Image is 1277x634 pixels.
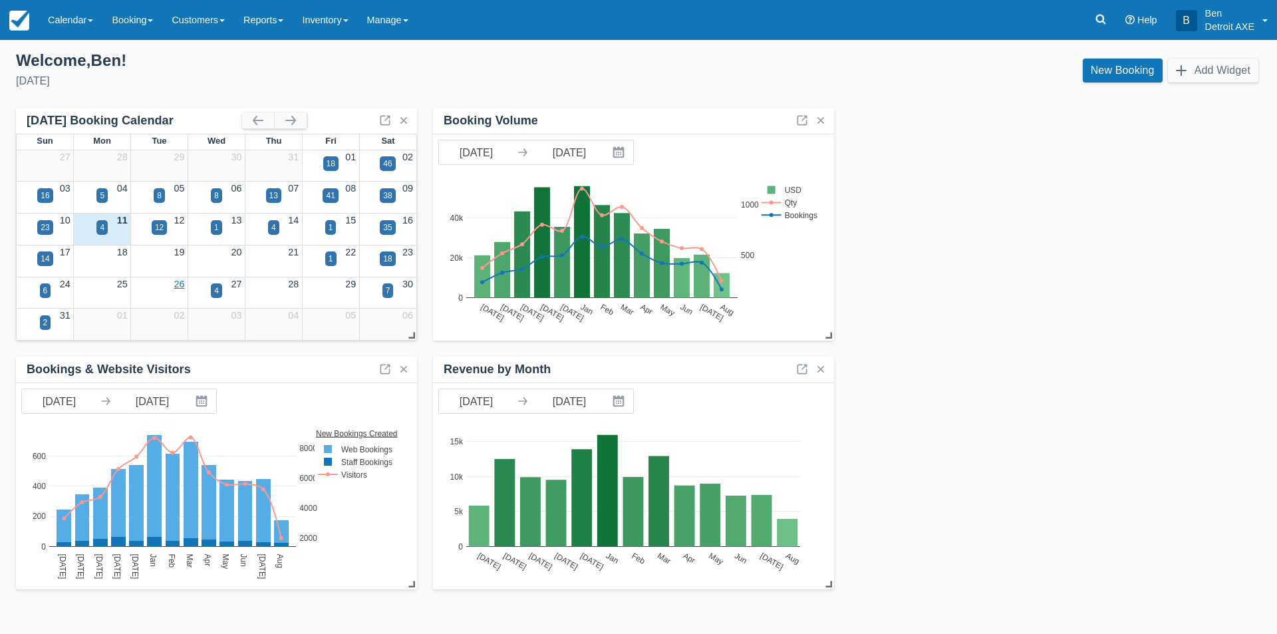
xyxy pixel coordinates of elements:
a: 27 [231,279,241,289]
div: 1 [214,222,219,234]
a: 26 [174,279,185,289]
i: Help [1125,15,1135,25]
button: Add Widget [1168,59,1258,82]
a: 02 [402,152,413,162]
a: 31 [288,152,299,162]
span: Tue [152,136,166,146]
a: 31 [60,310,71,321]
a: 04 [117,183,128,194]
a: 05 [345,310,356,321]
img: checkfront-main-nav-mini-logo.png [9,11,29,31]
a: 02 [174,310,185,321]
div: [DATE] Booking Calendar [27,113,242,128]
div: 35 [383,222,392,234]
div: 4 [271,222,276,234]
input: End Date [115,389,190,413]
div: 12 [155,222,164,234]
div: 41 [326,190,335,202]
a: 28 [288,279,299,289]
div: 38 [383,190,392,202]
a: 11 [117,215,128,226]
a: 03 [231,310,241,321]
button: Interact with the calendar and add the check-in date for your trip. [607,140,633,164]
button: Interact with the calendar and add the check-in date for your trip. [607,389,633,413]
a: 01 [117,310,128,321]
input: End Date [532,140,607,164]
span: Fri [325,136,337,146]
div: 8 [157,190,162,202]
div: 5 [100,190,104,202]
div: 23 [41,222,49,234]
a: 08 [345,183,356,194]
input: Start Date [22,389,96,413]
a: 30 [231,152,241,162]
a: 25 [117,279,128,289]
a: New Booking [1083,59,1163,82]
div: 13 [269,190,278,202]
div: Bookings & Website Visitors [27,362,191,377]
div: Booking Volume [444,113,538,128]
a: 04 [288,310,299,321]
a: 15 [345,215,356,226]
div: 16 [41,190,49,202]
a: 18 [117,247,128,257]
div: 18 [327,158,335,170]
a: 13 [231,215,241,226]
div: 2 [43,317,48,329]
text: New Bookings Created [317,428,398,438]
p: Ben [1205,7,1254,20]
div: 4 [100,222,104,234]
a: 16 [402,215,413,226]
div: 1 [329,253,333,265]
a: 24 [60,279,71,289]
a: 10 [60,215,71,226]
a: 22 [345,247,356,257]
a: 06 [402,310,413,321]
input: Start Date [439,140,513,164]
div: 8 [214,190,219,202]
div: 1 [329,222,333,234]
div: Revenue by Month [444,362,551,377]
a: 07 [288,183,299,194]
a: 21 [288,247,299,257]
span: Help [1137,15,1157,25]
a: 12 [174,215,185,226]
a: 29 [345,279,356,289]
a: 28 [117,152,128,162]
div: 46 [383,158,392,170]
a: 05 [174,183,185,194]
div: 6 [43,285,48,297]
span: Wed [208,136,225,146]
span: Thu [266,136,282,146]
a: 20 [231,247,241,257]
a: 23 [402,247,413,257]
a: 29 [174,152,185,162]
div: B [1176,10,1197,31]
a: 03 [60,183,71,194]
a: 06 [231,183,241,194]
span: Sun [37,136,53,146]
div: Welcome , Ben ! [16,51,628,71]
button: Interact with the calendar and add the check-in date for your trip. [190,389,216,413]
a: 27 [60,152,71,162]
a: 14 [288,215,299,226]
a: 09 [402,183,413,194]
p: Detroit AXE [1205,20,1254,33]
a: 01 [345,152,356,162]
input: End Date [532,389,607,413]
a: 19 [174,247,185,257]
a: 17 [60,247,71,257]
div: 18 [383,253,392,265]
div: 14 [41,253,49,265]
span: Sat [381,136,394,146]
div: 4 [214,285,219,297]
span: Mon [93,136,111,146]
div: [DATE] [16,73,628,89]
div: 7 [386,285,390,297]
input: Start Date [439,389,513,413]
a: 30 [402,279,413,289]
